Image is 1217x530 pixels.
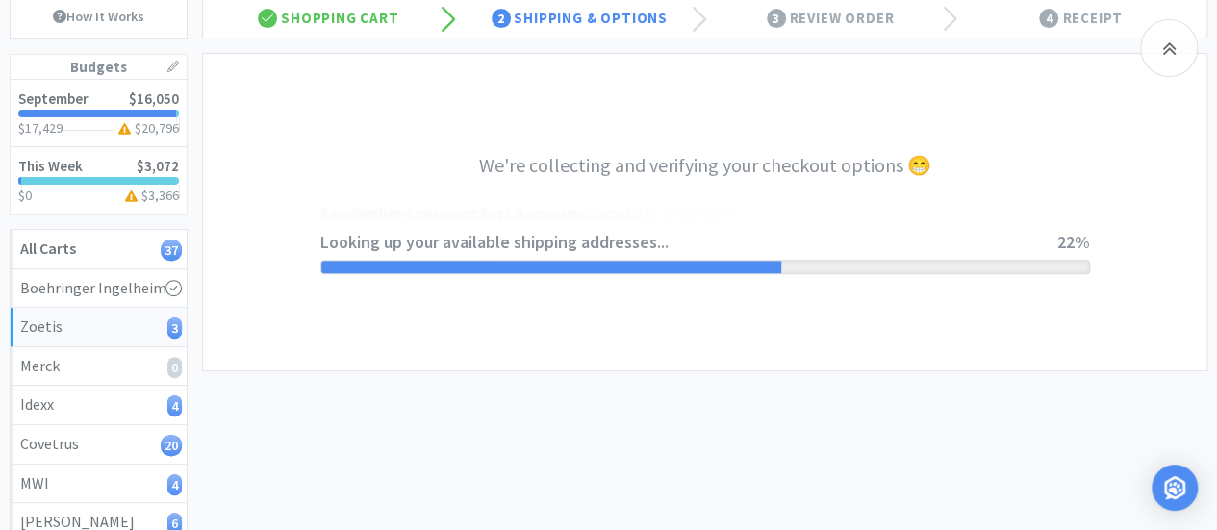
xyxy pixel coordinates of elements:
span: 20,796 [141,119,179,137]
span: 3 [767,9,786,28]
span: 3,366 [148,187,179,204]
span: 22% [1057,231,1090,253]
a: Covetrus20 [11,425,187,465]
span: Looking up your available shipping addresses... [320,229,1057,257]
a: Idexx4 [11,386,187,425]
h2: This Week [18,159,83,173]
h3: $ [121,189,180,202]
a: Zoetis3 [11,308,187,347]
i: 37 [161,240,182,261]
i: 0 [167,357,182,378]
h3: $ [114,121,180,135]
a: Boehringer Ingelheim [11,269,187,309]
i: 4 [167,395,182,416]
span: $16,050 [129,89,179,108]
div: Merck [20,354,177,379]
a: MWI4 [11,465,187,504]
strong: All Carts [20,239,76,258]
span: Establishing connection to vendor portal... [320,200,1057,228]
span: $3,072 [137,157,179,175]
div: Idexx [20,392,177,417]
a: September$16,050$17,429$20,796 [11,80,187,147]
a: This Week$3,072$0$3,366 [11,147,187,214]
i: 4 [167,474,182,495]
span: $17,429 [18,119,63,137]
div: Open Intercom Messenger [1152,465,1198,511]
h2: September [18,91,89,106]
a: All Carts37 [11,230,187,269]
div: Boehringer Ingelheim [20,276,177,301]
a: Merck0 [11,347,187,387]
h3: We're collecting and verifying your checkout options 😁 [320,150,1090,181]
h1: Budgets [11,55,187,80]
i: 20 [161,435,182,456]
span: 2 [492,9,511,28]
div: Zoetis [20,315,177,340]
div: MWI [20,471,177,496]
span: $0 [18,187,32,204]
div: Covetrus [20,432,177,457]
span: 4 [1039,9,1058,28]
i: 3 [167,317,182,339]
